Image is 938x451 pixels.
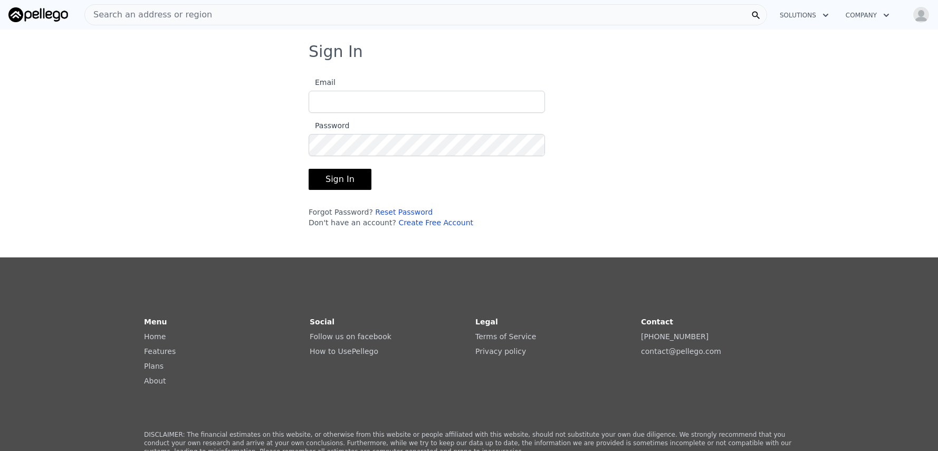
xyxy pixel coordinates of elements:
span: Password [309,121,349,130]
button: Company [837,6,898,25]
input: Password [309,134,545,156]
div: Forgot Password? Don't have an account? [309,207,545,228]
input: Email [309,91,545,113]
strong: Legal [475,318,498,326]
a: [PHONE_NUMBER] [641,332,709,341]
strong: Social [310,318,334,326]
h3: Sign In [309,42,629,61]
a: Home [144,332,166,341]
a: How to UsePellego [310,347,378,356]
a: Features [144,347,176,356]
a: Privacy policy [475,347,526,356]
button: Sign In [309,169,371,190]
span: Email [309,78,336,87]
a: Reset Password [375,208,433,216]
span: Search an address or region [85,8,212,21]
a: Create Free Account [398,218,473,227]
a: About [144,377,166,385]
button: Solutions [771,6,837,25]
a: Plans [144,362,164,370]
img: avatar [913,6,930,23]
strong: Menu [144,318,167,326]
a: Follow us on facebook [310,332,391,341]
a: contact@pellego.com [641,347,721,356]
strong: Contact [641,318,673,326]
img: Pellego [8,7,68,22]
a: Terms of Service [475,332,536,341]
